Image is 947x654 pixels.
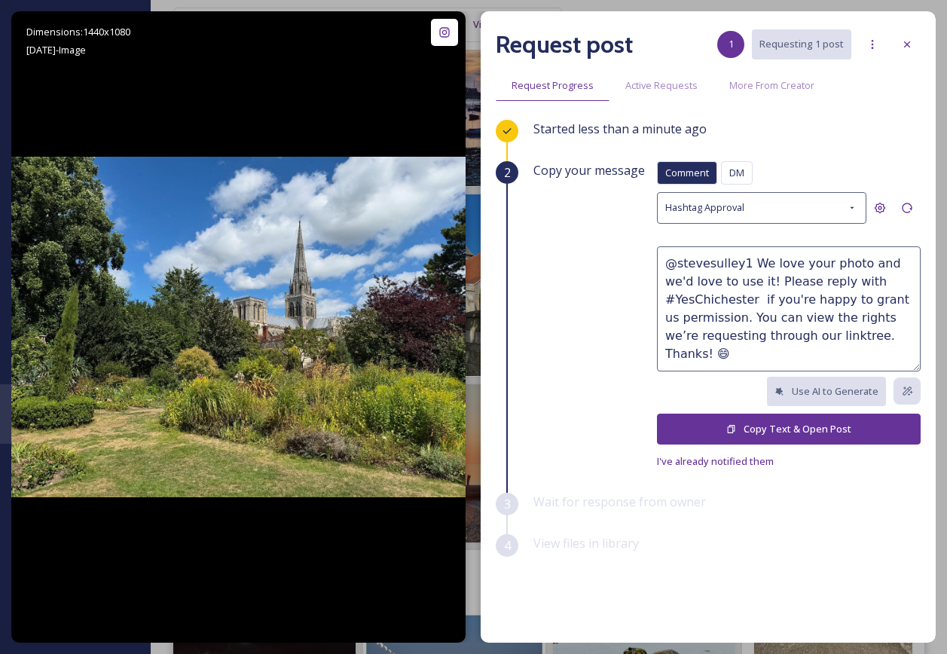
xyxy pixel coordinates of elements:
span: DM [729,166,744,180]
span: Comment [665,166,709,180]
span: Wait for response from owner [533,494,706,510]
span: Copy your message [533,161,645,179]
span: Hashtag Approval [665,200,744,215]
span: I've already notified them [657,454,774,468]
span: 1 [729,37,734,51]
span: View files in library [533,535,639,552]
span: Active Requests [625,78,698,93]
button: Requesting 1 post [752,29,851,59]
span: Started less than a minute ago [533,121,707,137]
span: 3 [504,495,511,513]
span: Dimensions: 1440 x 1080 [26,25,130,38]
span: [DATE] - Image [26,43,86,57]
img: #chichester #westsussexlife #westsussex #shotoniphone #apsmartphonepicoftheweek #smartphonephotog... [11,157,466,497]
button: Use AI to Generate [767,377,886,406]
span: 4 [504,536,511,555]
textarea: @stevesulley1 We love your photo and we'd love to use it! Please reply with #YesChichester if you... [657,246,921,371]
span: 2 [504,163,511,182]
span: More From Creator [729,78,814,93]
button: Copy Text & Open Post [657,414,921,445]
h2: Request post [496,26,633,63]
span: Request Progress [512,78,594,93]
